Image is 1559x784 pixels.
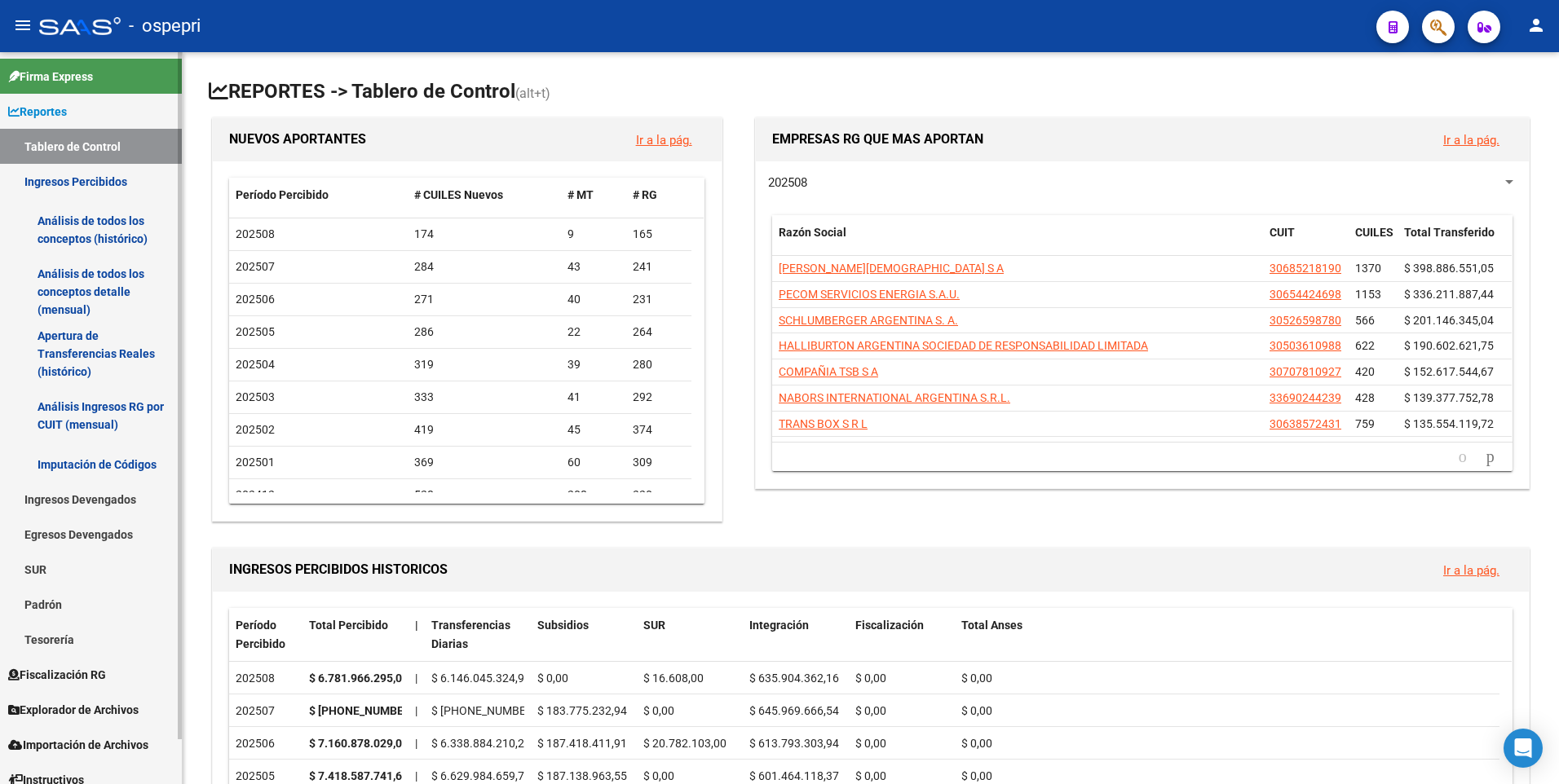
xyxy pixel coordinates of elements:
[129,8,201,44] span: - ospepri
[749,672,839,685] span: $ 635.904.362,16
[779,339,1148,352] span: HALLIBURTON ARGENTINA SOCIEDAD DE RESPONSABILIDAD LIMITADA
[236,358,275,371] span: 202504
[1479,448,1502,466] a: go to next page
[408,178,562,213] datatable-header-cell: # CUILES Nuevos
[633,323,685,341] div: 264
[13,15,33,35] mat-icon: menu
[749,619,809,632] span: Integración
[1355,365,1375,378] span: 420
[568,225,620,244] div: 9
[779,365,878,378] span: COMPAÑIA TSB S A
[779,391,1010,404] span: NABORS INTERNATIONAL ARGENTINA S.R.L.
[1404,339,1494,352] span: $ 190.602.621,75
[633,225,685,244] div: 165
[236,423,275,436] span: 202502
[1504,729,1543,768] div: Open Intercom Messenger
[637,608,743,662] datatable-header-cell: SUR
[236,456,275,469] span: 202501
[849,608,955,662] datatable-header-cell: Fiscalización
[537,619,589,632] span: Subsidios
[236,734,296,753] div: 202506
[1270,262,1341,275] span: 30685218190
[749,769,839,782] span: $ 601.464.118,37
[772,131,983,147] span: EMPRESAS RG QUE MAS APORTAN
[772,215,1263,269] datatable-header-cell: Razón Social
[568,421,620,439] div: 45
[1355,339,1375,352] span: 622
[409,608,425,662] datatable-header-cell: |
[961,769,992,782] span: $ 0,00
[961,619,1022,632] span: Total Anses
[8,666,106,684] span: Fiscalización RG
[414,290,555,309] div: 271
[414,421,555,439] div: 419
[1404,314,1494,327] span: $ 201.146.345,04
[236,227,275,240] span: 202508
[309,619,388,632] span: Total Percibido
[1355,226,1393,239] span: CUILES
[633,486,685,504] div: 320
[414,188,503,201] span: # CUILES Nuevos
[855,672,886,685] span: $ 0,00
[309,672,409,685] strong: $ 6.781.966.295,07
[415,619,418,632] span: |
[1404,262,1494,275] span: $ 398.886.551,05
[1270,365,1341,378] span: 30707810927
[568,355,620,374] div: 39
[431,769,531,782] span: $ 6.629.984.659,71
[1355,417,1375,430] span: 759
[768,175,807,190] span: 202508
[309,737,409,750] strong: $ 7.160.878.029,09
[229,608,303,662] datatable-header-cell: Período Percibido
[209,78,1533,107] h1: REPORTES -> Tablero de Control
[1270,339,1341,352] span: 30503610988
[1404,288,1494,301] span: $ 336.211.887,44
[1355,288,1381,301] span: 1153
[749,704,839,717] span: $ 645.969.666,54
[643,672,704,685] span: $ 16.608,00
[414,355,555,374] div: 319
[961,704,992,717] span: $ 0,00
[855,769,886,782] span: $ 0,00
[779,417,868,430] span: TRANS BOX S R L
[415,672,417,685] span: |
[236,325,275,338] span: 202505
[961,672,992,685] span: $ 0,00
[537,737,627,750] span: $ 187.418.411,91
[229,178,408,213] datatable-header-cell: Período Percibido
[236,390,275,403] span: 202503
[633,188,657,201] span: # RG
[537,672,568,685] span: $ 0,00
[779,314,958,327] span: SCHLUMBERGER ARGENTINA S. A.
[236,619,285,650] span: Período Percibido
[643,769,674,782] span: $ 0,00
[1430,125,1513,155] button: Ir a la pág.
[414,486,555,504] div: 528
[1270,288,1341,301] span: 30654424698
[236,188,329,201] span: Período Percibido
[236,669,296,688] div: 202508
[1270,226,1295,239] span: CUIT
[568,453,620,472] div: 60
[633,388,685,407] div: 292
[236,488,275,501] span: 202412
[568,323,620,341] div: 22
[626,178,691,213] datatable-header-cell: # RG
[414,225,555,244] div: 174
[568,188,594,201] span: # MT
[415,704,417,717] span: |
[303,608,409,662] datatable-header-cell: Total Percibido
[1270,314,1341,327] span: 30526598780
[1355,262,1381,275] span: 1370
[431,619,510,650] span: Transferencias Diarias
[229,562,448,577] span: INGRESOS PERCIBIDOS HISTORICOS
[561,178,626,213] datatable-header-cell: # MT
[415,769,417,782] span: |
[633,355,685,374] div: 280
[568,290,620,309] div: 40
[633,453,685,472] div: 309
[1404,226,1495,239] span: Total Transferido
[414,323,555,341] div: 286
[855,619,924,632] span: Fiscalización
[855,737,886,750] span: $ 0,00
